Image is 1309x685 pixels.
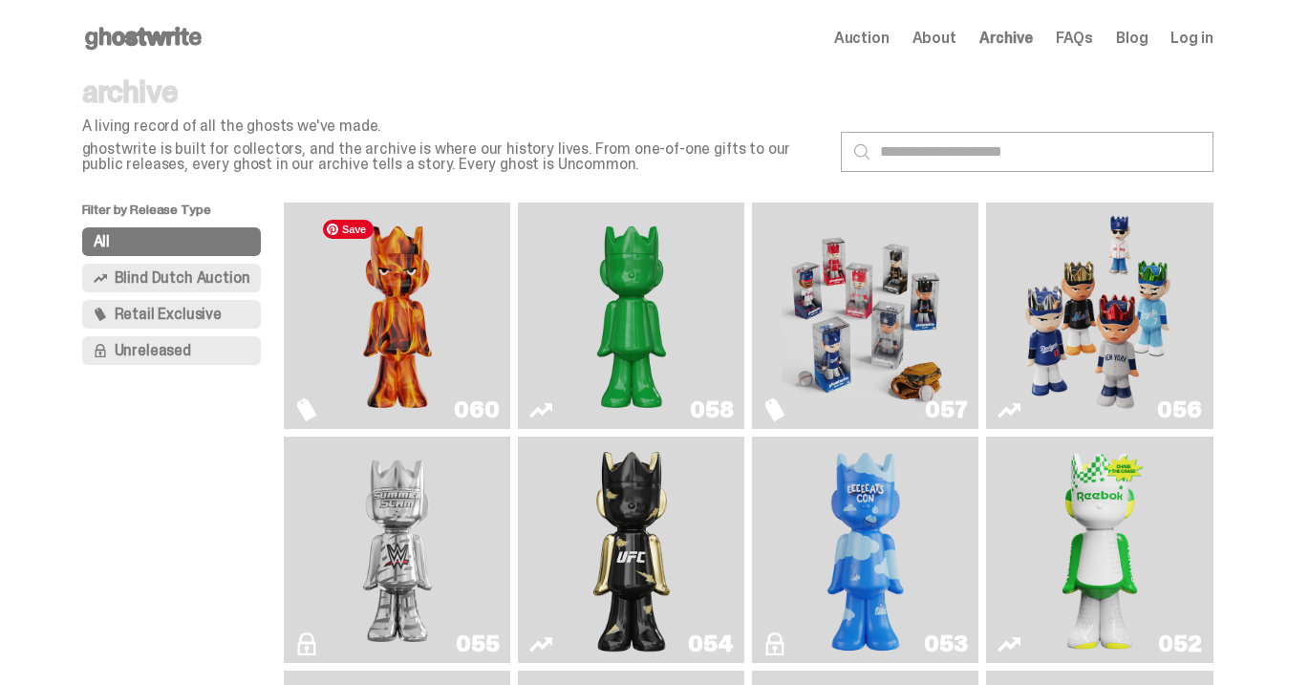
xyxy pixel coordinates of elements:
[529,444,733,655] a: Ruby
[82,300,262,329] button: Retail Exclusive
[529,210,733,421] a: Schrödinger's ghost: Sunday Green
[313,444,483,655] img: I Was There SummerSlam
[763,210,967,421] a: Game Face (2025)
[456,632,499,655] div: 055
[82,118,826,134] p: A living record of all the ghosts we've made.
[295,210,499,421] a: Always On Fire
[690,398,733,421] div: 058
[586,444,676,655] img: Ruby
[912,31,956,46] a: About
[82,76,826,107] p: archive
[82,227,262,256] button: All
[688,632,733,655] div: 054
[82,264,262,292] button: Blind Dutch Auction
[979,31,1033,46] a: Archive
[820,444,911,655] img: ghooooost
[1158,632,1201,655] div: 052
[1056,31,1093,46] a: FAQs
[998,444,1201,655] a: Court Victory
[454,398,499,421] div: 060
[313,210,483,421] img: Always On Fire
[1054,444,1145,655] img: Court Victory
[763,444,967,655] a: ghooooost
[115,307,222,322] span: Retail Exclusive
[925,398,967,421] div: 057
[115,270,250,286] span: Blind Dutch Auction
[82,203,285,227] p: Filter by Release Type
[115,343,191,358] span: Unreleased
[82,141,826,172] p: ghostwrite is built for collectors, and the archive is where our history lives. From one-of-one g...
[323,220,374,239] span: Save
[82,336,262,365] button: Unreleased
[547,210,717,421] img: Schrödinger's ghost: Sunday Green
[1016,210,1185,421] img: Game Face (2025)
[1157,398,1201,421] div: 056
[924,632,967,655] div: 053
[295,444,499,655] a: I Was There SummerSlam
[1170,31,1212,46] a: Log in
[998,210,1201,421] a: Game Face (2025)
[782,210,951,421] img: Game Face (2025)
[834,31,890,46] a: Auction
[1116,31,1148,46] a: Blog
[94,234,111,249] span: All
